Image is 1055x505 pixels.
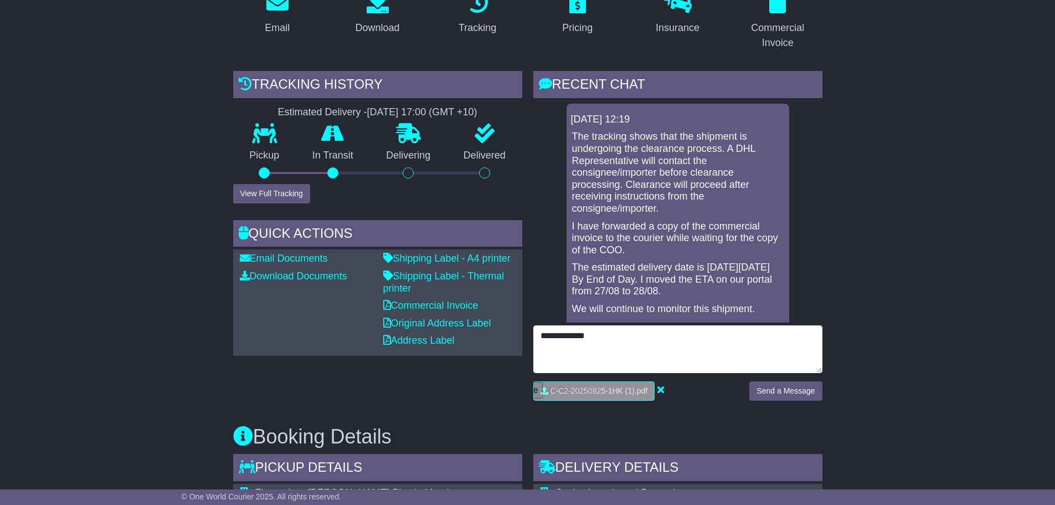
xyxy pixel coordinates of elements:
[233,454,522,484] div: Pickup Details
[459,21,496,35] div: Tracking
[383,300,478,311] a: Commercial Invoice
[749,381,822,401] button: Send a Message
[533,71,822,101] div: RECENT CHAT
[562,21,593,35] div: Pricing
[233,71,522,101] div: Tracking history
[233,184,310,203] button: View Full Tracking
[296,150,370,162] p: In Transit
[233,426,822,448] h3: Booking Details
[572,262,784,298] p: The estimated delivery date is [DATE][DATE] By End of Day. I moved the ETA on our portal from 27/...
[355,21,399,35] div: Download
[367,106,477,119] div: [DATE] 17:00 (GMT +10)
[255,487,449,498] span: Zhongshan [PERSON_NAME] Plastic Metal
[370,150,447,162] p: Delivering
[572,221,784,257] p: I have forwarded a copy of the commercial invoice to the courier while waiting for the copy of th...
[265,21,290,35] div: Email
[383,253,511,264] a: Shipping Label - A4 printer
[182,492,342,501] span: © One World Courier 2025. All rights reserved.
[571,114,785,126] div: [DATE] 12:19
[555,487,687,498] span: Cashs Awards and Promotion
[572,321,784,333] p: -Joy
[447,150,522,162] p: Delivered
[240,271,347,282] a: Download Documents
[656,21,699,35] div: Insurance
[533,454,822,484] div: Delivery Details
[572,131,784,215] p: The tracking shows that the shipment is undergoing the clearance process. A DHL Representative wi...
[233,106,522,119] div: Estimated Delivery -
[383,335,455,346] a: Address Label
[740,21,815,50] div: Commercial Invoice
[383,318,491,329] a: Original Address Label
[383,271,505,294] a: Shipping Label - Thermal printer
[572,303,784,315] p: We will continue to monitor this shipment.
[233,150,296,162] p: Pickup
[240,253,328,264] a: Email Documents
[233,220,522,250] div: Quick Actions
